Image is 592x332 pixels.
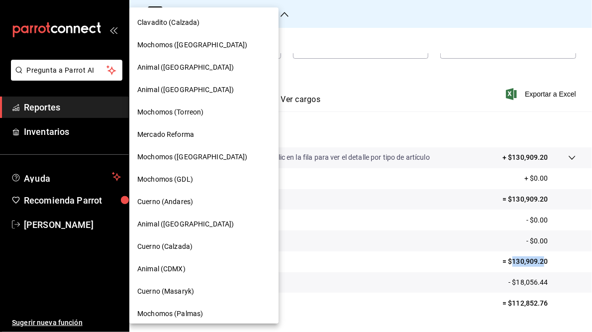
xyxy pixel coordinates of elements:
[129,101,279,123] div: Mochomos (Torreon)
[137,286,194,297] span: Cuerno (Masaryk)
[129,123,279,146] div: Mercado Reforma
[129,258,279,280] div: Animal (CDMX)
[129,79,279,101] div: Animal ([GEOGRAPHIC_DATA])
[129,56,279,79] div: Animal ([GEOGRAPHIC_DATA])
[137,62,234,73] span: Animal ([GEOGRAPHIC_DATA])
[129,11,279,34] div: Clavadito (Calzada)
[137,40,248,50] span: Mochomos ([GEOGRAPHIC_DATA])
[137,85,234,95] span: Animal ([GEOGRAPHIC_DATA])
[129,303,279,325] div: Mochomos (Palmas)
[137,152,248,162] span: Mochomos ([GEOGRAPHIC_DATA])
[129,191,279,213] div: Cuerno (Andares)
[137,107,203,117] span: Mochomos (Torreon)
[137,129,194,140] span: Mercado Reforma
[137,241,193,252] span: Cuerno (Calzada)
[129,146,279,168] div: Mochomos ([GEOGRAPHIC_DATA])
[129,280,279,303] div: Cuerno (Masaryk)
[137,309,203,319] span: Mochomos (Palmas)
[137,174,193,185] span: Mochomos (GDL)
[137,264,186,274] span: Animal (CDMX)
[129,235,279,258] div: Cuerno (Calzada)
[129,213,279,235] div: Animal ([GEOGRAPHIC_DATA])
[129,34,279,56] div: Mochomos ([GEOGRAPHIC_DATA])
[129,168,279,191] div: Mochomos (GDL)
[137,197,193,207] span: Cuerno (Andares)
[137,219,234,229] span: Animal ([GEOGRAPHIC_DATA])
[137,17,200,28] span: Clavadito (Calzada)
